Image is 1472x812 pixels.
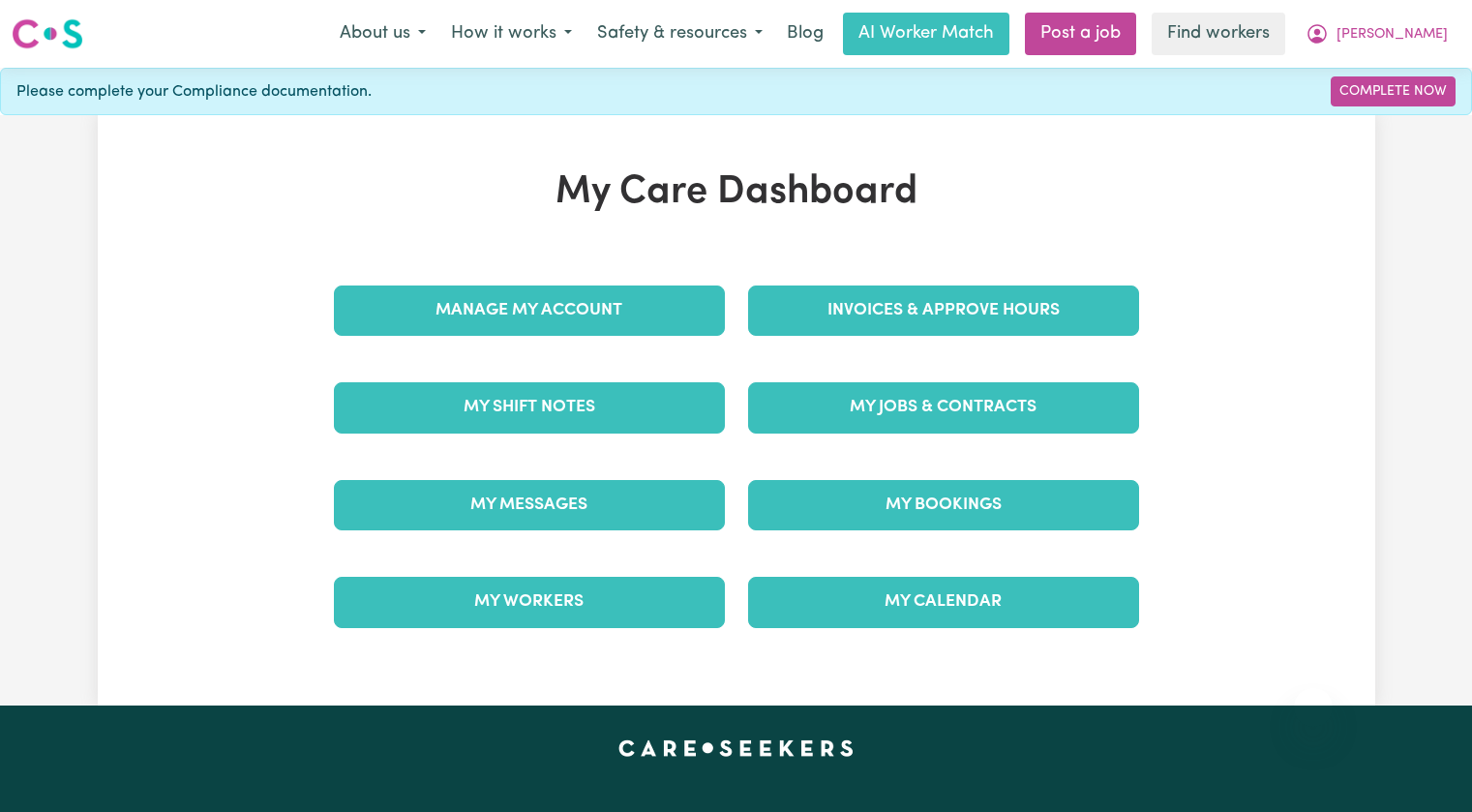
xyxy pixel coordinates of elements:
a: My Bookings [748,480,1139,530]
a: My Jobs & Contracts [748,382,1139,433]
button: My Account [1293,14,1460,54]
a: My Shift Notes [334,382,725,433]
span: [PERSON_NAME] [1337,24,1448,45]
a: My Messages [334,480,725,530]
button: How it works [438,14,585,54]
img: Careseekers logo [12,16,83,51]
a: Careseekers home page [618,740,854,756]
a: My Calendar [748,577,1139,627]
a: Invoices & Approve Hours [748,286,1139,336]
iframe: Close message [1294,688,1333,727]
span: Please complete your Compliance documentation. [16,80,372,104]
a: AI Worker Match [843,13,1009,55]
a: Careseekers logo [12,12,83,56]
a: Manage My Account [334,286,725,336]
a: Post a job [1025,13,1136,55]
h1: My Care Dashboard [322,169,1151,216]
a: Complete Now [1331,76,1456,106]
a: Blog [775,13,835,55]
button: About us [327,14,438,54]
a: Find workers [1152,13,1285,55]
button: Safety & resources [585,14,775,54]
a: My Workers [334,577,725,627]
